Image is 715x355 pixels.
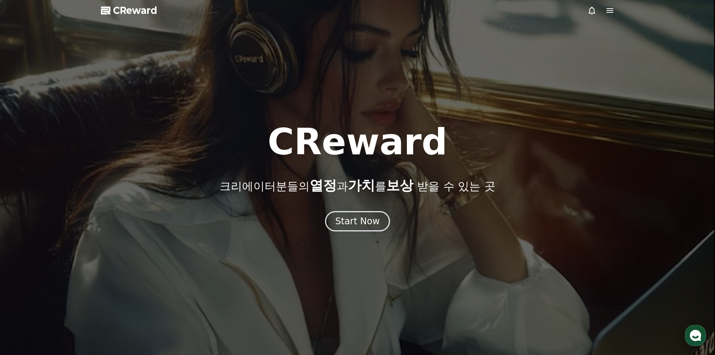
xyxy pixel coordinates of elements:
div: Start Now [335,215,380,227]
span: CReward [113,5,157,17]
span: 보상 [386,178,413,193]
h1: CReward [268,124,447,160]
button: Start Now [325,211,390,231]
span: 가치 [348,178,375,193]
span: 열정 [310,178,337,193]
p: 크리에이터분들의 과 를 받을 수 있는 곳 [220,178,495,193]
a: CReward [101,5,157,17]
a: Start Now [325,219,390,226]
